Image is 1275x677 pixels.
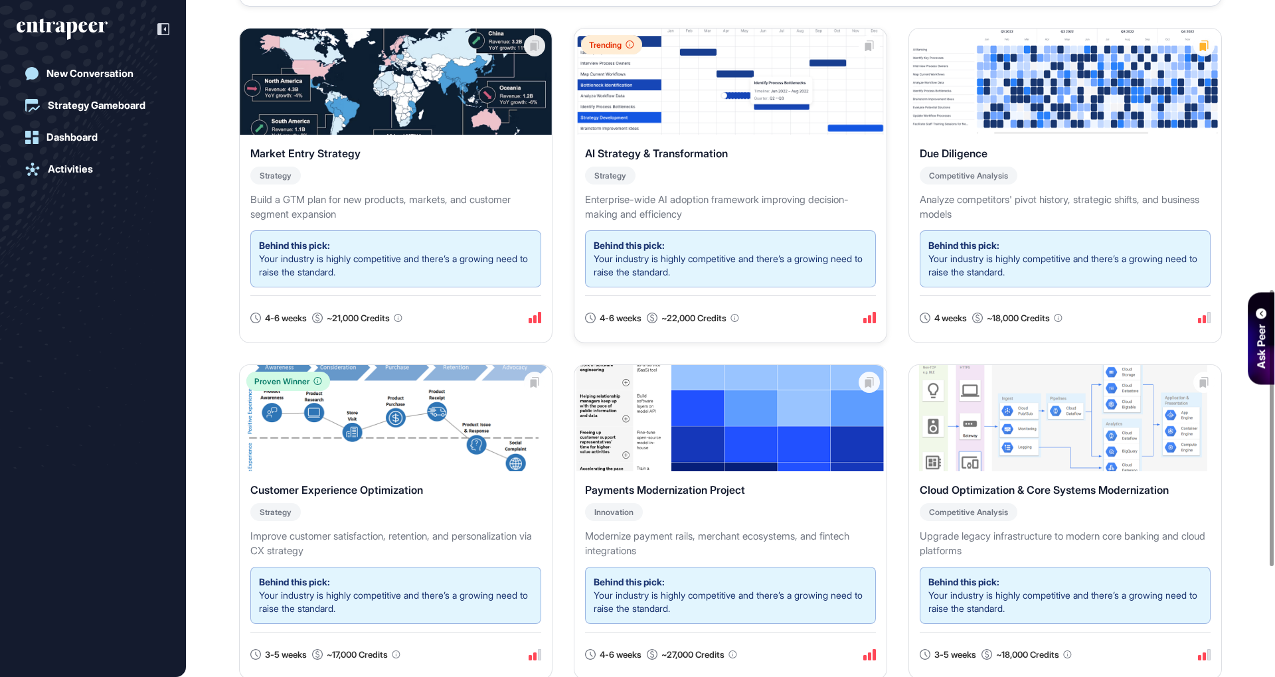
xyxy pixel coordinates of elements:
[17,124,169,151] a: Dashboard
[594,171,626,181] span: Strategy
[600,312,641,324] span: 4-6 weeks
[909,365,1221,471] img: Cloud Optimization & Core Systems Modernization
[929,171,1008,181] span: Competitive Analysis
[934,312,967,324] span: 4 weeks
[265,312,307,324] span: 4-6 weeks
[661,648,724,660] span: ~27,000 Credits
[17,19,108,40] div: entrapeer-logo
[48,100,145,112] div: Strategy Gameboard
[594,589,863,614] span: Your industry is highly competitive and there’s a growing need to raise the standard.
[987,312,1050,324] span: ~18,000 Credits
[240,29,552,135] img: Market Entry Strategy
[574,365,887,471] img: Payments Modernization Project
[17,60,169,87] a: New Conversation
[928,253,1197,277] span: Your industry is highly competitive and there’s a growing need to raise the standard.
[254,376,309,386] span: Proven Winner
[996,648,1059,660] span: ~18,000 Credits
[265,648,307,660] span: 3-5 weeks
[250,192,541,222] p: Build a GTM plan for new products, markets, and customer segment expansion
[594,576,665,587] strong: Behind this pick:
[259,253,528,277] span: Your industry is highly competitive and there’s a growing need to raise the standard.
[600,648,641,660] span: 4-6 weeks
[661,312,726,324] span: ~22,000 Credits
[250,482,423,498] span: Customer Experience Optimization
[934,648,976,660] span: 3-5 weeks
[259,589,528,614] span: Your industry is highly competitive and there’s a growing need to raise the standard.
[48,163,93,175] div: Activities
[928,240,999,251] strong: Behind this pick:
[46,131,98,143] div: Dashboard
[594,253,863,277] span: Your industry is highly competitive and there’s a growing need to raise the standard.
[17,156,169,183] a: Activities
[574,29,887,135] img: AI Strategy & Transformation
[1253,325,1269,369] div: Ask Peer
[259,240,330,251] strong: Behind this pick:
[585,482,745,498] span: Payments Modernization Project
[928,576,999,587] strong: Behind this pick:
[589,40,622,50] span: Trending
[594,507,634,517] span: Innovation
[594,240,665,251] strong: Behind this pick:
[585,192,876,222] p: Enterprise-wide AI adoption framework improving decision-making and efficiency
[920,482,1169,498] span: Cloud Optimization & Core Systems Modernization
[250,145,361,161] span: Market Entry Strategy
[260,171,292,181] span: Strategy
[260,507,292,517] span: Strategy
[920,192,1211,222] p: Analyze competitors' pivot history, strategic shifts, and business models
[909,29,1221,135] img: Due Diligence
[929,507,1008,517] span: Competitive Analysis
[327,312,390,324] span: ~21,000 Credits
[259,576,330,587] strong: Behind this pick:
[585,145,728,161] span: AI Strategy & Transformation
[17,92,169,119] a: Strategy Gameboard
[327,648,388,660] span: ~17,000 Credits
[928,589,1197,614] span: Your industry is highly competitive and there’s a growing need to raise the standard.
[240,365,552,471] img: Customer Experience Optimization
[46,68,133,80] div: New Conversation
[920,529,1211,559] p: Upgrade legacy infrastructure to modern core banking and cloud platforms
[585,529,876,559] p: Modernize payment rails, merchant ecosystems, and fintech integrations
[920,145,987,161] span: Due Diligence
[250,529,541,559] p: Improve customer satisfaction, retention, and personalization via CX strategy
